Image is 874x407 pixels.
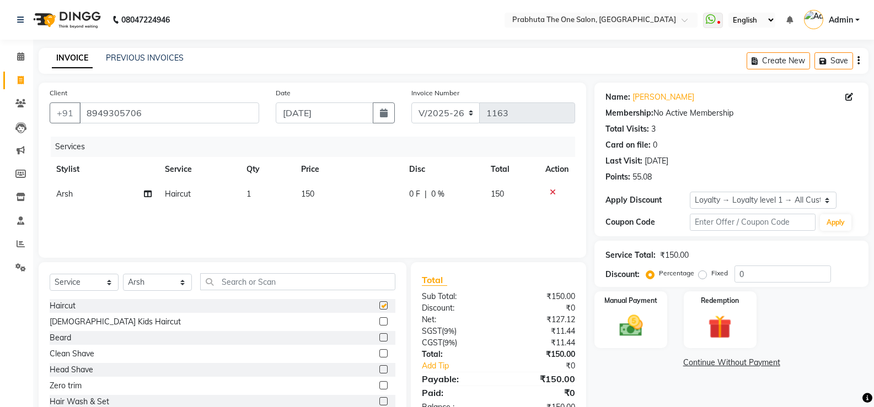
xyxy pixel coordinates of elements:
img: _cash.svg [612,312,650,339]
div: ₹0 [513,360,583,372]
span: 1 [246,189,251,199]
div: Beard [50,332,71,344]
th: Disc [403,157,484,182]
div: Payable: [414,372,498,386]
th: Total [484,157,539,182]
input: Enter Offer / Coupon Code [690,214,816,231]
div: Coupon Code [605,216,689,228]
label: Invoice Number [411,88,459,98]
div: Points: [605,171,630,183]
span: 150 [301,189,314,199]
div: Discount: [605,269,640,280]
div: Last Visit: [605,155,642,167]
label: Client [50,88,67,98]
span: SGST [422,326,442,336]
img: Admin [804,10,823,29]
div: Membership: [605,107,653,119]
div: ₹0 [498,302,583,314]
span: Arsh [56,189,73,199]
th: Action [539,157,575,182]
div: Discount: [414,302,498,314]
div: Haircut [50,300,76,312]
div: Service Total: [605,249,656,261]
th: Qty [240,157,294,182]
div: Name: [605,91,630,103]
th: Price [294,157,403,182]
a: [PERSON_NAME] [632,91,694,103]
span: | [425,188,427,200]
label: Manual Payment [604,296,657,306]
b: 08047224946 [121,4,170,35]
span: 9% [444,327,454,335]
div: ₹150.00 [660,249,689,261]
a: PREVIOUS INVOICES [106,53,184,63]
button: Create New [747,52,810,69]
th: Stylist [50,157,158,182]
th: Service [158,157,240,182]
span: 9% [444,338,455,347]
div: Clean Shave [50,348,94,360]
div: Total: [414,349,498,360]
div: 3 [651,123,656,135]
div: ( ) [414,337,498,349]
div: [DEMOGRAPHIC_DATA] Kids Haircut [50,316,181,328]
button: +91 [50,102,81,123]
div: ₹11.44 [498,337,583,349]
img: _gift.svg [701,312,739,341]
div: ₹150.00 [498,291,583,302]
div: Sub Total: [414,291,498,302]
div: ₹150.00 [498,349,583,360]
div: Zero trim [50,380,82,392]
a: Add Tip [414,360,513,372]
div: ( ) [414,325,498,337]
input: Search or Scan [200,273,395,290]
a: Continue Without Payment [597,357,866,368]
span: Admin [829,14,853,26]
span: Haircut [165,189,191,199]
div: [DATE] [645,155,668,167]
div: ₹127.12 [498,314,583,325]
a: INVOICE [52,48,93,68]
label: Redemption [701,296,739,306]
img: logo [28,4,104,35]
div: ₹11.44 [498,325,583,337]
div: Net: [414,314,498,325]
div: Card on file: [605,139,651,151]
div: 0 [653,139,657,151]
div: Apply Discount [605,194,689,206]
span: 150 [491,189,504,199]
span: 0 F [409,188,420,200]
label: Date [276,88,291,98]
label: Percentage [659,268,694,278]
div: No Active Membership [605,107,857,119]
button: Apply [820,214,851,231]
span: CGST [422,338,442,348]
span: Total [422,274,447,286]
button: Save [814,52,853,69]
div: 55.08 [632,171,652,183]
div: ₹150.00 [498,372,583,386]
span: 0 % [431,188,444,200]
div: Services [51,137,583,157]
div: Total Visits: [605,123,649,135]
label: Fixed [711,268,728,278]
input: Search by Name/Mobile/Email/Code [79,102,259,123]
div: Head Shave [50,364,93,376]
div: Paid: [414,386,498,399]
div: ₹0 [498,386,583,399]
